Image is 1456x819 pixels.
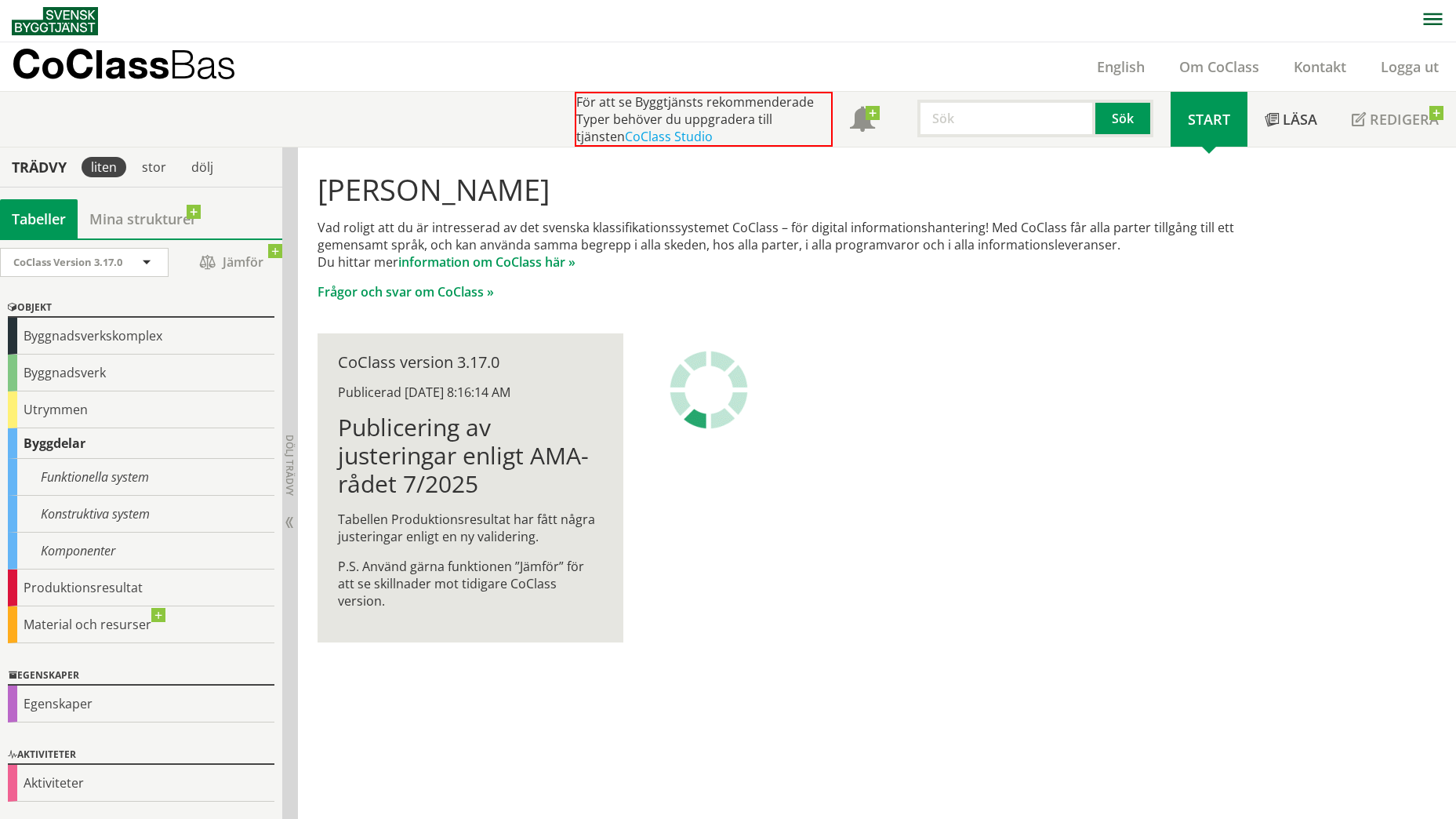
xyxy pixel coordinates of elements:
[338,354,602,371] div: CoClass version 3.17.0
[82,157,126,177] div: liten
[8,299,274,318] div: Objekt
[1095,100,1153,137] button: Sök
[12,55,236,73] p: CoClass
[850,108,875,133] span: Notifikationer
[8,667,274,686] div: Egenskaper
[8,459,274,496] div: Funktionella system
[169,41,236,87] span: Bas
[8,428,274,459] div: Byggdelar
[12,42,270,91] a: CoClassBas
[13,255,122,269] span: CoClass Version 3.17.0
[338,511,602,545] p: Tabellen Produktionsresultat har fått några justeringar enligt en ny validering.
[182,157,223,177] div: dölj
[1363,57,1456,76] a: Logga ut
[8,606,274,643] div: Material och resurser
[318,283,494,300] a: Frågor och svar om CoClass »
[318,172,1281,206] h1: [PERSON_NAME]
[283,435,296,496] span: Dölj trädvy
[1162,57,1276,76] a: Om CoClass
[3,158,75,176] div: Trädvy
[1276,57,1363,76] a: Kontakt
[575,92,833,147] div: För att se Byggtjänsts rekommenderade Typer behöver du uppgradera till tjänsten
[338,384,602,401] div: Publicerad [DATE] 8:16:14 AM
[8,533,274,570] div: Komponenter
[338,413,602,498] h1: Publicering av justeringar enligt AMA-rådet 7/2025
[1247,92,1334,147] a: Läsa
[1080,57,1162,76] a: English
[625,128,713,145] a: CoClass Studio
[8,496,274,533] div: Konstruktiva system
[1171,92,1247,147] a: Start
[1334,92,1456,147] a: Redigera
[8,355,274,391] div: Byggnadsverk
[670,351,748,429] img: Laddar
[78,199,209,238] a: Mina strukturer
[184,249,278,276] span: Jämför
[8,391,274,428] div: Utrymmen
[8,570,274,606] div: Produktionsresultat
[12,7,98,35] img: Svensk Byggtjänst
[318,219,1281,271] p: Vad roligt att du är intresserad av det svenska klassifikationssystemet CoClass – för digital inf...
[8,765,274,802] div: Aktiviteter
[917,100,1095,137] input: Sök
[133,157,176,177] div: stor
[1283,110,1317,129] span: Läsa
[1370,110,1439,129] span: Redigera
[1188,110,1230,129] span: Start
[8,318,274,355] div: Byggnadsverkskomplex
[8,686,274,723] div: Egenskaper
[338,558,602,610] p: P.S. Använd gärna funktionen ”Jämför” för att se skillnader mot tidigare CoClass version.
[8,746,274,765] div: Aktiviteter
[398,253,576,271] a: information om CoClass här »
